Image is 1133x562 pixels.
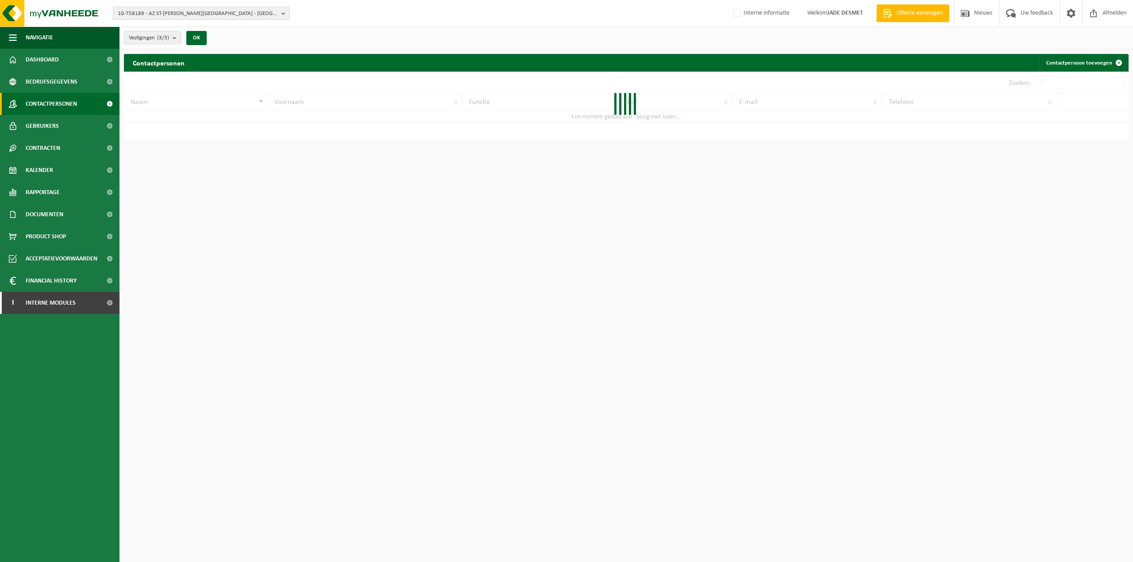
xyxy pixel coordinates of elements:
span: Vestigingen [129,31,169,45]
span: 10-758189 - AZ ST-[PERSON_NAME][GEOGRAPHIC_DATA] - [GEOGRAPHIC_DATA] [118,7,278,20]
span: Rapportage [26,181,60,203]
span: Gebruikers [26,115,59,137]
button: Vestigingen(3/3) [124,31,181,44]
button: 10-758189 - AZ ST-[PERSON_NAME][GEOGRAPHIC_DATA] - [GEOGRAPHIC_DATA] [113,7,290,20]
span: Dashboard [26,49,59,71]
span: Product Shop [26,226,66,248]
span: Documenten [26,203,63,226]
span: I [9,292,17,314]
a: Offerte aanvragen [876,4,949,22]
count: (3/3) [157,35,169,41]
span: Bedrijfsgegevens [26,71,77,93]
span: Kalender [26,159,53,181]
span: Navigatie [26,27,53,49]
span: Financial History [26,270,77,292]
span: Contracten [26,137,60,159]
span: Contactpersonen [26,93,77,115]
span: Interne modules [26,292,76,314]
span: Acceptatievoorwaarden [26,248,97,270]
a: Contactpersoon toevoegen [1039,54,1128,72]
label: Interne informatie [731,7,790,20]
strong: JADE DESMET [827,10,863,16]
h2: Contactpersonen [124,54,193,71]
button: OK [186,31,207,45]
span: Offerte aanvragen [894,9,945,18]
